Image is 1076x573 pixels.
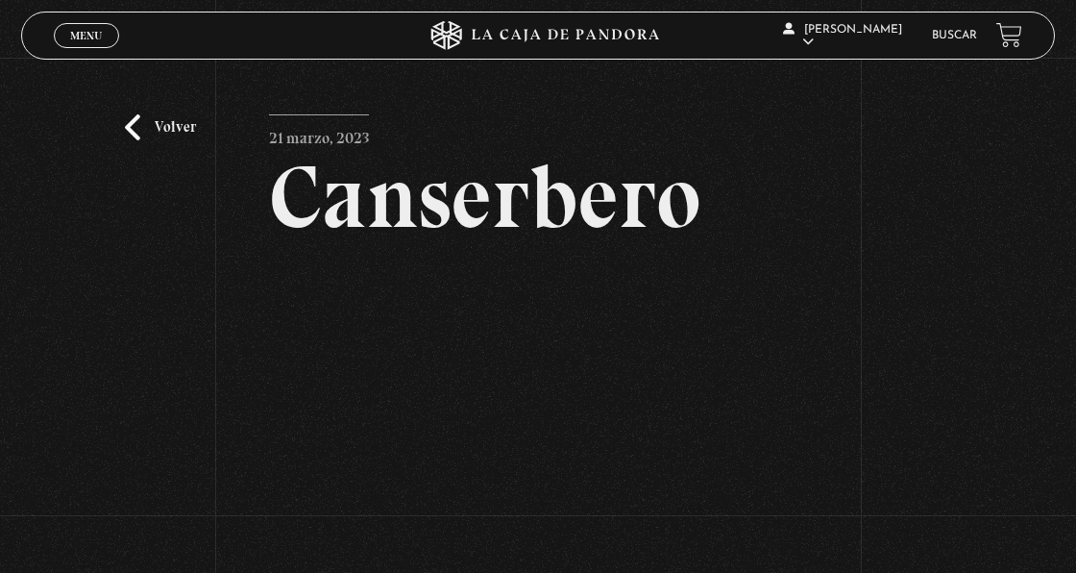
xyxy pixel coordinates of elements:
a: View your shopping cart [996,22,1022,48]
span: Menu [70,30,102,41]
h2: Canserbero [269,153,806,241]
a: Volver [125,114,196,140]
p: 21 marzo, 2023 [269,114,369,153]
span: [PERSON_NAME] [783,24,902,48]
a: Buscar [932,30,977,41]
span: Cerrar [64,46,110,60]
